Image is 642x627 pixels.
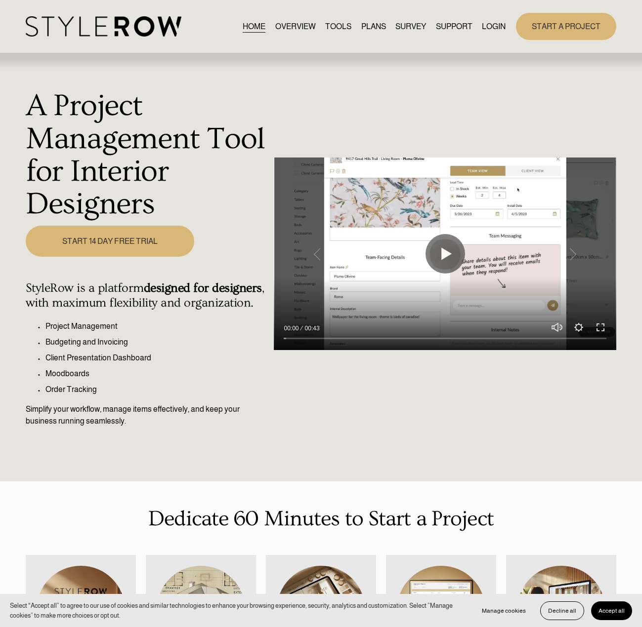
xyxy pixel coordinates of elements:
div: Current time [284,323,301,333]
a: OVERVIEW [275,20,316,33]
span: SUPPORT [436,21,472,33]
img: StyleRow [26,16,181,37]
a: SURVEY [395,20,426,33]
h4: StyleRow is a platform , with maximum flexibility and organization. [26,281,269,310]
p: Budgeting and Invoicing [45,336,269,348]
p: Project Management [45,320,269,332]
a: LOGIN [482,20,506,33]
a: START A PROJECT [516,13,616,40]
a: START 14 DAY FREE TRIAL [26,226,194,256]
button: Manage cookies [474,601,533,620]
a: folder dropdown [436,20,472,33]
p: Order Tracking [45,384,269,395]
button: Play [426,234,465,274]
a: PLANS [361,20,386,33]
span: Accept all [599,607,625,614]
a: HOME [243,20,265,33]
h1: A Project Management Tool for Interior Designers [26,89,269,220]
p: Client Presentation Dashboard [45,352,269,364]
p: Dedicate 60 Minutes to Start a Project [26,503,616,535]
button: Decline all [540,601,584,620]
p: Select “Accept all” to agree to our use of cookies and similar technologies to enhance your brows... [10,601,465,620]
input: Seek [284,335,606,342]
span: Decline all [548,607,576,614]
a: TOOLS [325,20,351,33]
p: Simplify your workflow, manage items effectively, and keep your business running seamlessly. [26,403,269,427]
button: Accept all [591,601,632,620]
strong: designed for designers [144,281,262,295]
p: Moodboards [45,368,269,380]
div: Duration [301,323,322,333]
span: Manage cookies [482,607,526,614]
